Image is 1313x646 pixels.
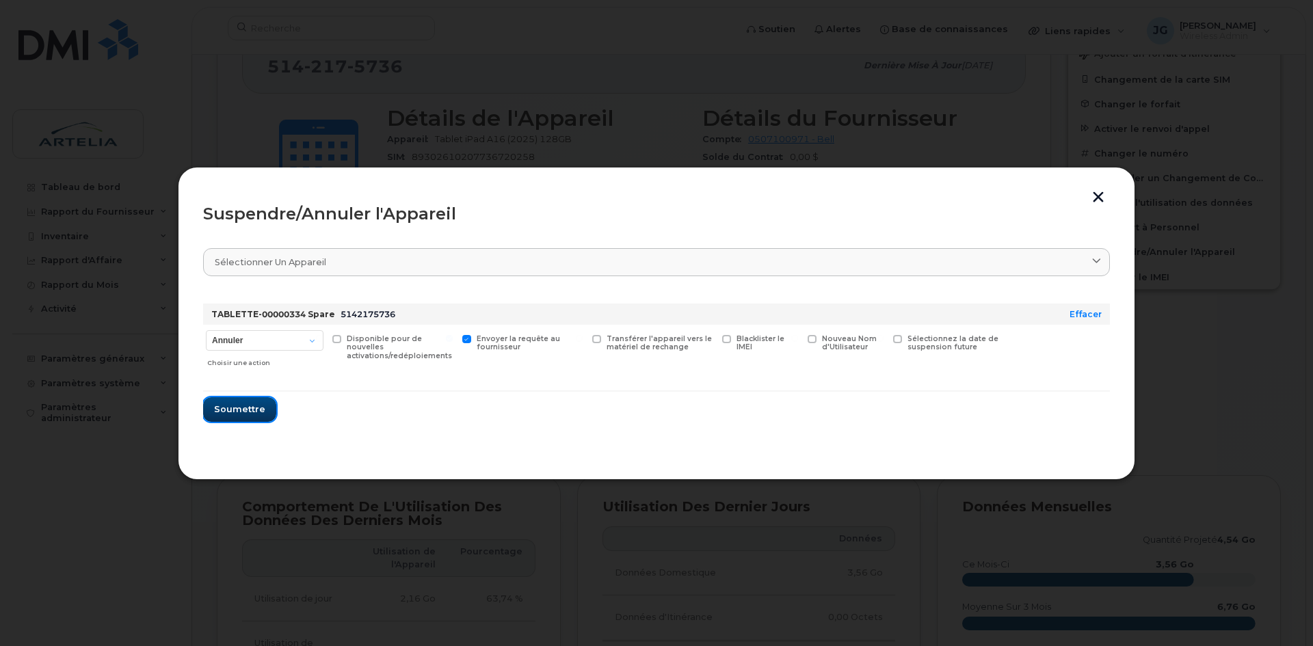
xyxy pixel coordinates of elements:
[822,334,877,352] span: Nouveau Nom d'Utilisateur
[737,334,784,352] span: Blacklister le IMEI
[907,334,998,352] span: Sélectionnez la date de suspension future
[576,335,583,342] input: Transférer l'appareil vers le matériel de rechange
[203,206,1110,222] div: Suspendre/Annuler l'Appareil
[877,335,884,342] input: Sélectionnez la date de suspension future
[215,256,326,269] span: Sélectionner un appareil
[347,334,452,361] span: Disponible pour de nouvelles activations/redéploiements
[706,335,713,342] input: Blacklister le IMEI
[207,352,323,368] div: Choisir une action
[1070,309,1102,319] a: Effacer
[791,335,798,342] input: Nouveau Nom d'Utilisateur
[316,335,323,342] input: Disponible pour de nouvelles activations/redéploiements
[607,334,712,352] span: Transférer l'appareil vers le matériel de rechange
[446,335,453,342] input: Envoyer la requête au fournisseur
[203,397,276,422] button: Soumettre
[477,334,560,352] span: Envoyer la requête au fournisseur
[214,403,265,416] span: Soumettre
[341,309,395,319] span: 5142175736
[203,248,1110,276] a: Sélectionner un appareil
[211,309,335,319] strong: TABLETTE-00000334 Spare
